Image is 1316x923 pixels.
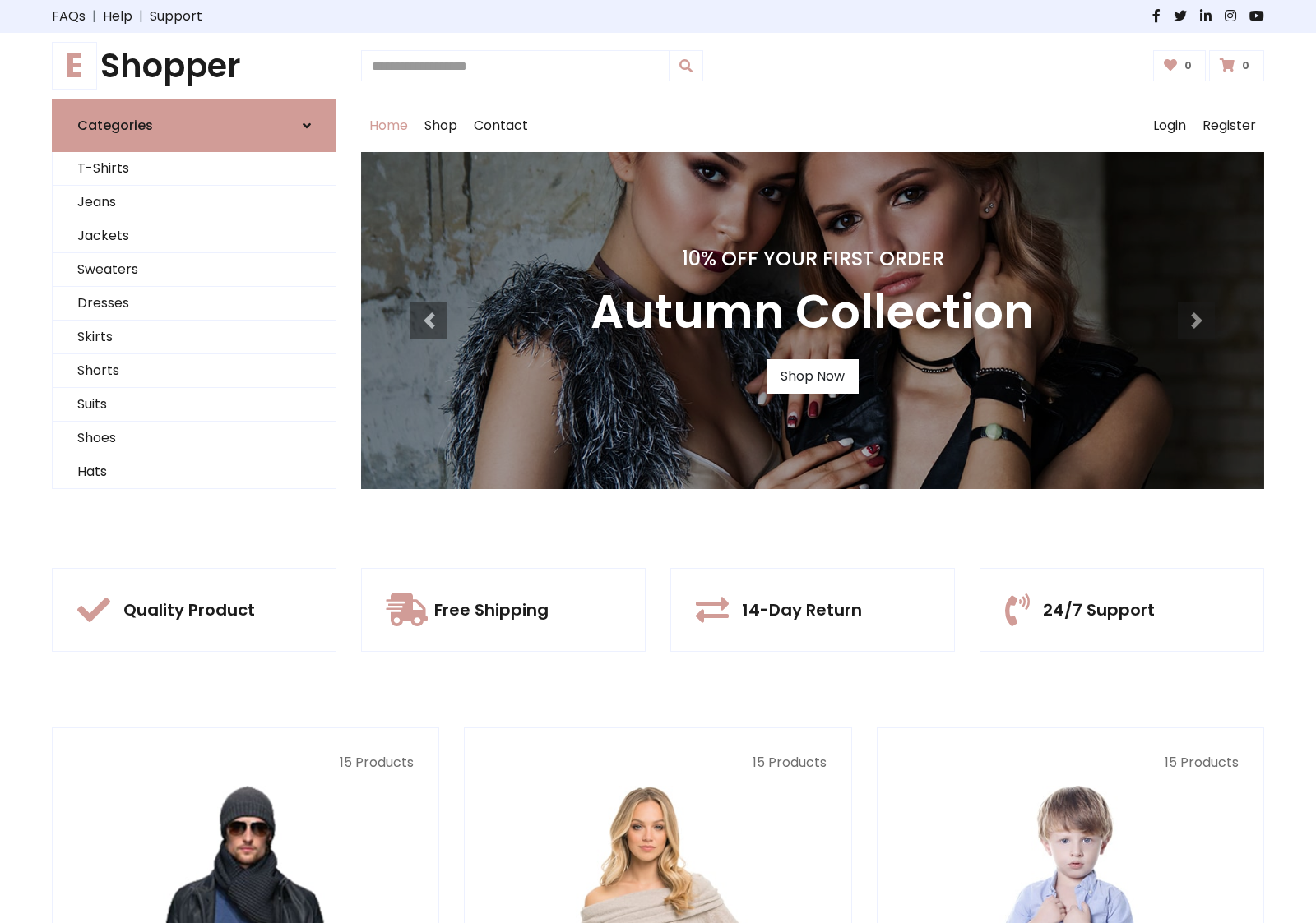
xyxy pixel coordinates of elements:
a: 0 [1153,50,1207,81]
a: Jackets [53,219,336,253]
span: 0 [1238,58,1253,73]
h5: 14-Day Return [742,600,862,620]
a: Sweaters [53,253,336,287]
a: Skirts [53,321,336,354]
a: Suits [53,388,336,422]
h4: 10% Off Your First Order [591,247,1035,271]
a: EShopper [52,46,336,85]
a: Shorts [53,354,336,388]
p: 15 Products [77,753,414,773]
span: | [132,7,150,26]
a: Hats [53,455,336,489]
a: Shop [416,99,466,152]
span: 0 [1180,58,1196,73]
a: Login [1145,99,1194,152]
a: T-Shirts [53,152,336,186]
a: FAQs [52,7,86,26]
h5: Free Shipping [434,600,549,620]
a: Jeans [53,186,336,219]
a: Dresses [53,287,336,321]
h5: Quality Product [123,600,255,620]
a: Home [361,99,416,152]
p: 15 Products [902,753,1239,773]
h6: Categories [77,118,153,133]
span: | [86,7,103,26]
a: Register [1194,99,1264,152]
h3: Autumn Collection [591,284,1035,339]
h1: Shopper [52,46,336,85]
span: E [52,42,97,90]
a: Shoes [53,422,336,455]
a: Help [103,7,132,26]
a: Contact [466,99,536,152]
a: Categories [52,99,336,152]
a: 0 [1209,50,1264,81]
a: Support [150,7,202,26]
h5: 24/7 Support [1043,600,1155,620]
a: Shop Now [767,359,859,394]
p: 15 Products [489,753,826,773]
